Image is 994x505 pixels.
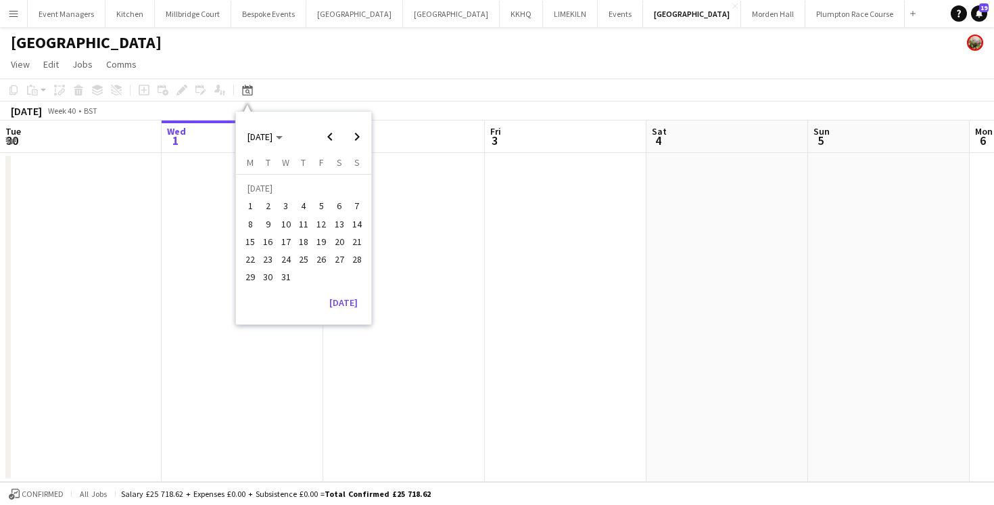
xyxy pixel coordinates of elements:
button: Kitchen [105,1,155,27]
span: 1 [165,133,186,148]
span: 3 [488,133,501,148]
button: 02-07-2024 [259,197,277,215]
span: 1 [242,198,258,215]
div: BST [84,106,97,116]
span: Total Confirmed £25 718.62 [325,489,431,499]
button: 23-07-2024 [259,250,277,268]
button: 15-07-2024 [241,233,259,250]
span: 28 [349,251,365,267]
span: 26 [313,251,329,267]
span: Mon [975,125,993,137]
button: KKHQ [500,1,543,27]
button: 03-07-2024 [277,197,295,215]
button: Previous month [316,123,344,150]
span: 10 [278,216,294,232]
app-user-avatar: Staffing Manager [967,35,983,51]
a: Jobs [67,56,98,73]
button: 17-07-2024 [277,233,295,250]
span: F [319,156,324,169]
span: Comms [106,58,137,70]
span: 19 [313,234,329,250]
button: 18-07-2024 [295,233,312,250]
button: [GEOGRAPHIC_DATA] [306,1,403,27]
button: 30-07-2024 [259,268,277,286]
button: 14-07-2024 [348,215,366,233]
span: 31 [278,269,294,286]
span: T [266,156,270,169]
button: Next month [344,123,371,150]
button: [GEOGRAPHIC_DATA] [643,1,741,27]
span: 5 [811,133,830,148]
button: LIMEKILN [543,1,598,27]
span: S [337,156,342,169]
span: 22 [242,251,258,267]
span: 23 [260,251,277,267]
span: 12 [313,216,329,232]
span: 2 [260,198,277,215]
span: 9 [260,216,277,232]
span: 16 [260,234,277,250]
button: 06-07-2024 [330,197,348,215]
button: Choose month and year [242,125,288,149]
span: 6 [331,198,348,215]
button: 31-07-2024 [277,268,295,286]
button: Event Managers [28,1,105,27]
span: 17 [278,234,294,250]
span: Jobs [72,58,93,70]
span: 30 [260,269,277,286]
span: Edit [43,58,59,70]
span: 30 [3,133,21,148]
button: 21-07-2024 [348,233,366,250]
button: Bespoke Events [231,1,306,27]
button: 28-07-2024 [348,250,366,268]
button: 29-07-2024 [241,268,259,286]
button: 09-07-2024 [259,215,277,233]
button: Confirmed [7,487,66,502]
button: 20-07-2024 [330,233,348,250]
span: 29 [242,269,258,286]
span: 4 [295,198,312,215]
span: 5 [313,198,329,215]
button: 12-07-2024 [312,215,330,233]
span: Sun [813,125,830,137]
div: Salary £25 718.62 + Expenses £0.00 + Subsistence £0.00 = [121,489,431,499]
h1: [GEOGRAPHIC_DATA] [11,32,162,53]
span: Confirmed [22,489,64,499]
button: [DATE] [324,292,363,313]
span: 19 [979,3,989,12]
button: 01-07-2024 [241,197,259,215]
span: 6 [973,133,993,148]
button: 04-07-2024 [295,197,312,215]
button: 13-07-2024 [330,215,348,233]
span: View [11,58,30,70]
span: 18 [295,234,312,250]
span: 20 [331,234,348,250]
button: 08-07-2024 [241,215,259,233]
button: 10-07-2024 [277,215,295,233]
span: 7 [349,198,365,215]
span: Week 40 [45,106,78,116]
span: W [282,156,289,169]
span: 27 [331,251,348,267]
span: 8 [242,216,258,232]
span: Tue [5,125,21,137]
button: Millbridge Court [155,1,231,27]
button: 26-07-2024 [312,250,330,268]
span: 11 [295,216,312,232]
span: T [301,156,306,169]
span: 25 [295,251,312,267]
span: Wed [167,125,186,137]
button: 16-07-2024 [259,233,277,250]
button: 27-07-2024 [330,250,348,268]
span: Sat [652,125,667,137]
a: 19 [971,5,987,22]
a: View [5,56,35,73]
button: Plumpton Race Course [805,1,905,27]
span: 4 [650,133,667,148]
button: [GEOGRAPHIC_DATA] [403,1,500,27]
button: Morden Hall [741,1,805,27]
span: All jobs [77,489,110,499]
div: [DATE] [11,104,42,118]
span: M [247,156,254,169]
td: [DATE] [241,179,366,197]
